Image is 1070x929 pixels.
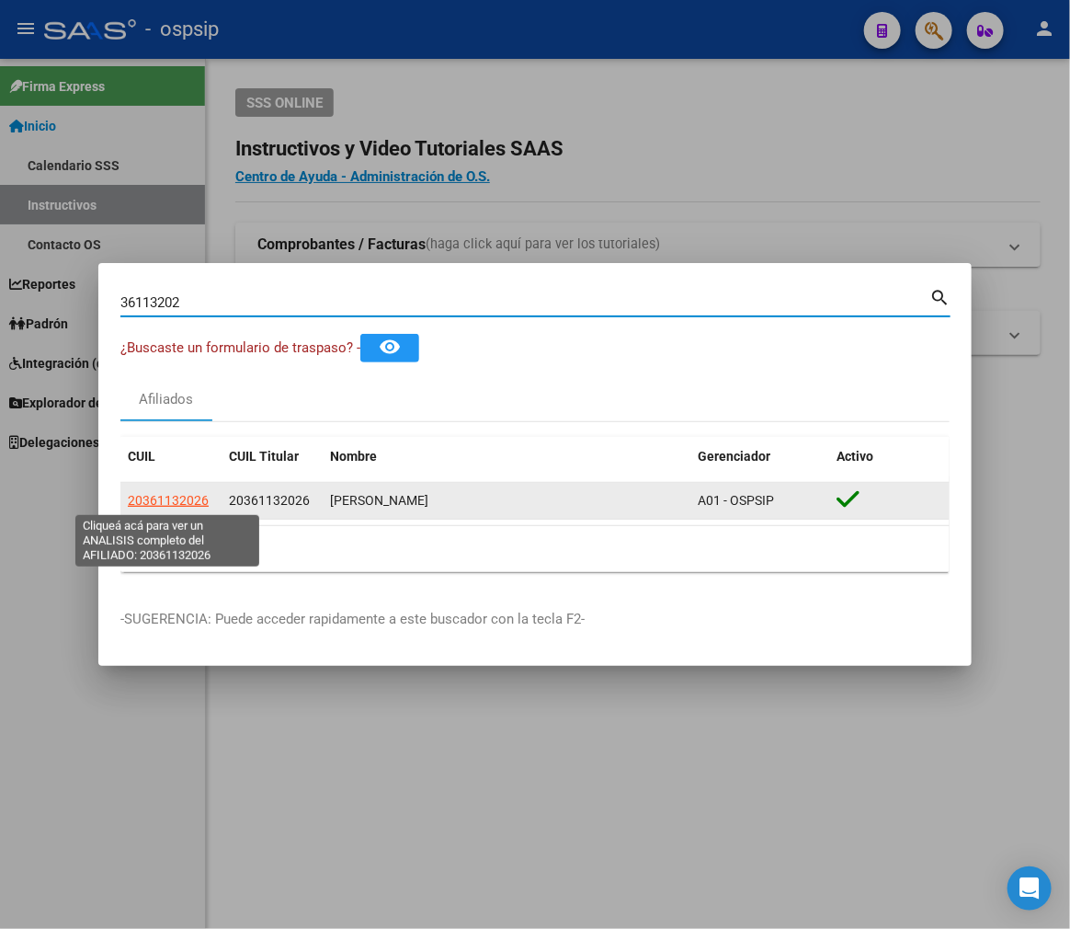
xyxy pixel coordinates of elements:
[120,526,950,572] div: 1 total
[222,437,323,476] datatable-header-cell: CUIL Titular
[140,389,194,410] div: Afiliados
[120,437,222,476] datatable-header-cell: CUIL
[837,449,873,464] span: Activo
[690,437,829,476] datatable-header-cell: Gerenciador
[128,493,209,508] span: 20361132026
[929,285,950,307] mat-icon: search
[229,449,299,464] span: CUIL Titular
[379,336,401,358] mat-icon: remove_red_eye
[229,493,310,508] span: 20361132026
[698,493,774,508] span: A01 - OSPSIP
[330,449,377,464] span: Nombre
[829,437,950,476] datatable-header-cell: Activo
[330,490,683,511] div: [PERSON_NAME]
[1007,866,1052,911] div: Open Intercom Messenger
[120,609,950,630] p: -SUGERENCIA: Puede acceder rapidamente a este buscador con la tecla F2-
[128,449,155,464] span: CUIL
[120,339,360,356] span: ¿Buscaste un formulario de traspaso? -
[698,449,770,464] span: Gerenciador
[323,437,690,476] datatable-header-cell: Nombre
